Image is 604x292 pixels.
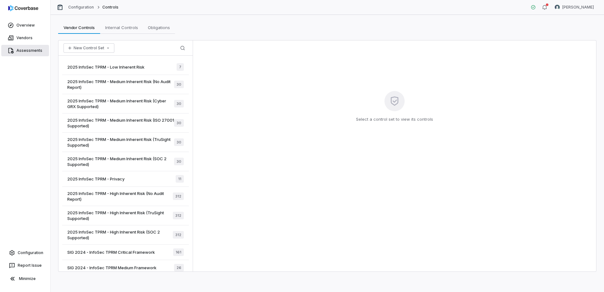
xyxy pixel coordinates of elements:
[1,45,49,56] a: Assessments
[145,23,172,32] span: Obligations
[551,3,598,12] button: Curtis Nohl avatar[PERSON_NAME]
[62,152,189,171] a: 2025 InfoSec TPRM - Medium Inherent Risk (SOC 2 Supported)30
[176,175,184,183] span: 11
[61,23,97,32] span: Vendor Controls
[16,35,33,40] span: Vendors
[173,192,184,200] span: 312
[67,98,174,109] span: 2025 InfoSec TPRM - Medium Inherent Risk (Cyber GRX Supported)
[1,20,49,31] a: Overview
[68,5,94,10] a: Configuration
[62,260,189,276] a: SIG 2024 - InfoSec TPRM Medium Framework26
[555,5,560,10] img: Curtis Nohl avatar
[174,158,184,165] span: 30
[62,75,189,94] a: 2025 InfoSec TPRM - Medium Inherent Risk (No Audit Report)30
[67,117,174,129] span: 2025 InfoSec TPRM - Medium Inherent Risk (ISO 27001 Supported)
[67,137,174,148] span: 2025 InfoSec TPRM - Medium Inherent Risk (TruSight Supported)
[67,210,173,221] span: 2025 InfoSec TPRM - High Inherent Risk (TruSight Supported)
[174,264,184,271] span: 26
[173,231,184,239] span: 312
[173,212,184,219] span: 312
[62,59,189,75] a: 2025 InfoSec TPRM - Low Inherent Risk7
[67,229,173,240] span: 2025 InfoSec TPRM - High Inherent Risk (SOC 2 Supported)
[62,187,189,206] a: 2025 InfoSec TPRM - High Inherent Risk (No Audit Report)312
[62,225,189,245] a: 2025 InfoSec TPRM - High Inherent Risk (SOC 2 Supported)312
[173,248,184,256] span: 161
[3,260,48,271] button: Report Issue
[3,247,48,259] a: Configuration
[1,32,49,44] a: Vendors
[67,249,155,255] span: SIG 2024 - InfoSec TPRM Critical Framework
[62,133,189,152] a: 2025 InfoSec TPRM - Medium Inherent Risk (TruSight Supported)30
[103,23,141,32] span: Internal Controls
[8,5,38,11] img: logo-D7KZi-bG.svg
[62,171,189,187] a: 2025 InfoSec TPRM - Privacy11
[174,138,184,146] span: 30
[18,250,43,255] span: Configuration
[356,116,433,123] p: Select a control set to view its controls
[62,113,189,133] a: 2025 InfoSec TPRM - Medium Inherent Risk (ISO 27001 Supported)30
[18,263,42,268] span: Report Issue
[67,265,156,271] span: SIG 2024 - InfoSec TPRM Medium Framework
[62,245,189,260] a: SIG 2024 - InfoSec TPRM Critical Framework161
[62,206,189,225] a: 2025 InfoSec TPRM - High Inherent Risk (TruSight Supported)312
[562,5,594,10] span: [PERSON_NAME]
[3,272,48,285] button: Minimize
[67,79,174,90] span: 2025 InfoSec TPRM - Medium Inherent Risk (No Audit Report)
[102,5,118,10] span: Controls
[174,81,184,88] span: 30
[67,191,173,202] span: 2025 InfoSec TPRM - High Inherent Risk (No Audit Report)
[67,156,174,167] span: 2025 InfoSec TPRM - Medium Inherent Risk (SOC 2 Supported)
[177,63,184,71] span: 7
[63,43,114,53] button: New Control Set
[62,94,189,113] a: 2025 InfoSec TPRM - Medium Inherent Risk (Cyber GRX Supported)30
[174,119,184,127] span: 30
[19,276,36,281] span: Minimize
[67,176,124,182] span: 2025 InfoSec TPRM - Privacy
[174,100,184,107] span: 30
[16,23,35,28] span: Overview
[16,48,42,53] span: Assessments
[67,64,144,70] span: 2025 InfoSec TPRM - Low Inherent Risk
